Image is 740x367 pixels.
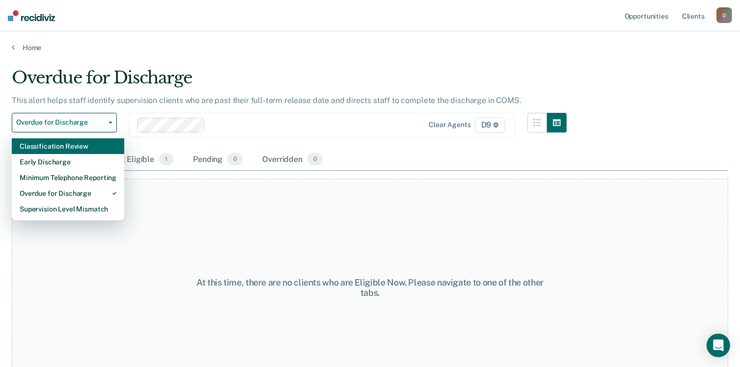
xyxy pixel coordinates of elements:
div: Pending0 [191,149,245,171]
div: Overdue for Discharge [12,68,567,96]
div: Almost Eligible1 [97,149,175,171]
div: Clear agents [429,121,470,129]
span: 1 [159,153,173,166]
span: D9 [475,117,506,133]
span: 0 [227,153,243,166]
img: Recidiviz [8,10,55,21]
div: Classification Review [20,138,116,154]
div: Open Intercom Messenger [707,334,730,357]
div: At this time, there are no clients who are Eligible Now. Please navigate to one of the other tabs. [191,277,549,298]
div: Minimum Telephone Reporting [20,170,116,185]
div: Overridden0 [260,149,325,171]
a: Home [12,43,728,52]
div: Overdue for Discharge [20,185,116,201]
span: 0 [307,153,323,166]
div: Supervision Level Mismatch [20,201,116,217]
span: Overdue for Discharge [16,118,105,127]
div: Early Discharge [20,154,116,170]
button: Overdue for Discharge [12,113,117,132]
p: This alert helps staff identify supervision clients who are past their full-term release date and... [12,96,521,105]
button: D [716,7,732,23]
